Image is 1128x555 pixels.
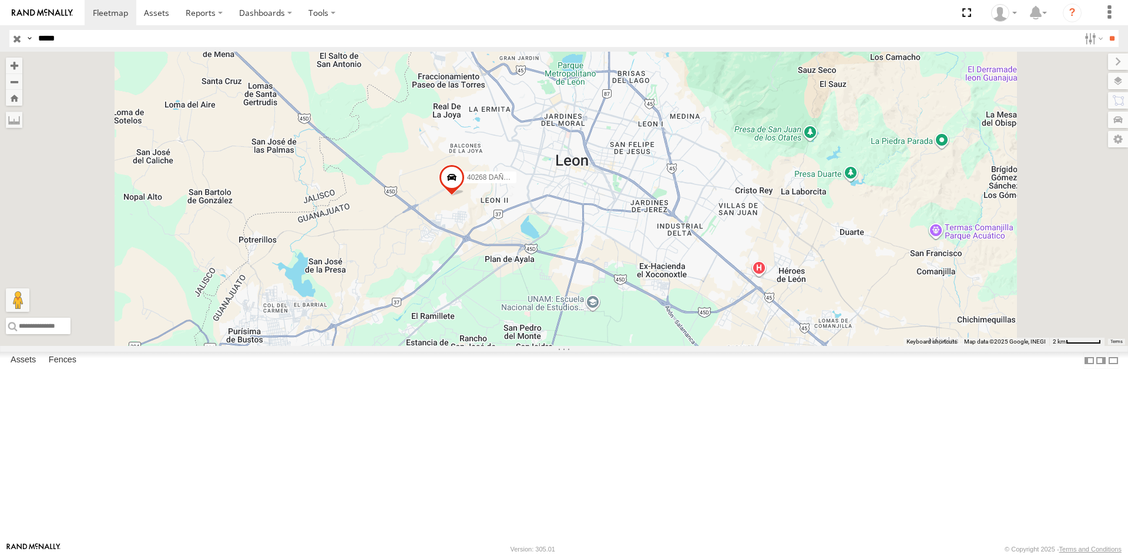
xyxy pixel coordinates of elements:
[6,112,22,128] label: Measure
[511,546,555,553] div: Version: 305.01
[1059,546,1122,553] a: Terms and Conditions
[964,338,1046,345] span: Map data ©2025 Google, INEGI
[907,338,957,346] button: Keyboard shortcuts
[6,543,61,555] a: Visit our Website
[12,9,73,17] img: rand-logo.svg
[1095,352,1107,369] label: Dock Summary Table to the Right
[467,173,519,181] span: 40268 DAÑADO
[6,288,29,312] button: Drag Pegman onto the map to open Street View
[1110,339,1123,344] a: Terms
[6,58,22,73] button: Zoom in
[6,90,22,106] button: Zoom Home
[1005,546,1122,553] div: © Copyright 2025 -
[5,352,42,369] label: Assets
[1053,338,1066,345] span: 2 km
[1107,352,1119,369] label: Hide Summary Table
[43,352,82,369] label: Fences
[987,4,1021,22] div: Ryan Roxas
[1083,352,1095,369] label: Dock Summary Table to the Left
[6,73,22,90] button: Zoom out
[1080,30,1105,47] label: Search Filter Options
[1108,131,1128,147] label: Map Settings
[25,30,34,47] label: Search Query
[1063,4,1082,22] i: ?
[1049,338,1104,346] button: Map Scale: 2 km per 56 pixels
